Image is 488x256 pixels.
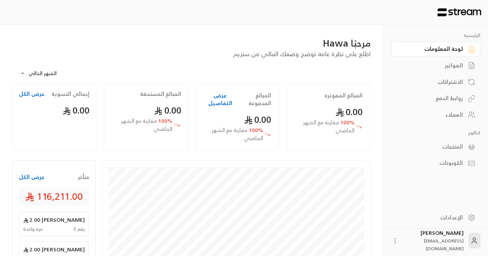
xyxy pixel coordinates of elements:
a: المنتجات [391,139,480,154]
a: الاشتراكات [391,74,480,89]
span: 0.00 [62,102,90,118]
button: عرض الكل [19,90,45,98]
a: لوحة المعلومات [391,42,480,57]
span: مقارنة مع الشهر الماضي [303,117,355,135]
a: الفواتير [391,58,480,73]
a: العملاء [391,107,480,122]
span: [EMAIL_ADDRESS][DOMAIN_NAME] [424,237,464,253]
span: [PERSON_NAME] [42,216,85,224]
p: كتالوج [391,130,480,136]
div: الاشتراكات [401,78,463,86]
span: [PERSON_NAME] [42,246,85,253]
a: الإعدادات [391,210,480,225]
div: روابط الدفع [401,94,463,102]
a: الكوبونات [391,156,480,171]
div: العملاء [401,111,463,119]
span: مرة واحدة [23,226,43,232]
h2: المبالغ المستحقة [140,90,181,98]
span: 0.00 [154,102,181,118]
span: 0.00 [244,112,271,127]
span: مقارنة مع الشهر الماضي [211,125,263,143]
img: Logo [437,8,482,17]
div: [PERSON_NAME] [404,229,464,252]
div: الفواتير [401,62,463,69]
span: 2.00 [23,246,40,253]
div: الكوبونات [401,159,463,167]
div: لوحة المعلومات [401,45,463,53]
span: 116,211.00 [25,190,83,202]
span: متأخر [78,173,89,181]
button: عرض التفاصيل [203,92,237,107]
button: عرض الكل [19,173,45,181]
div: الشهر الحالي [16,64,74,84]
div: مرحبًا Hawa [12,37,371,49]
span: اطلع على نظرة عامة توضح وضعك المالي من ستريم [233,49,371,59]
span: 100 % [295,119,354,135]
span: 100 % [203,126,263,142]
span: 2.00 [23,216,40,224]
h2: إجمالي التسوية [51,90,89,98]
div: المنتجات [401,143,463,151]
span: رقم 3 [73,226,85,232]
span: 100 % [110,117,172,133]
a: روابط الدفع [391,91,480,106]
h2: المبالغ المفوترة [324,92,363,99]
h2: المبالغ المدفوعة [237,92,271,107]
span: 0.00 [335,104,363,120]
p: الرئيسية [391,32,480,38]
span: مقارنة مع الشهر الماضي [121,116,172,134]
div: الإعدادات [401,214,463,221]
